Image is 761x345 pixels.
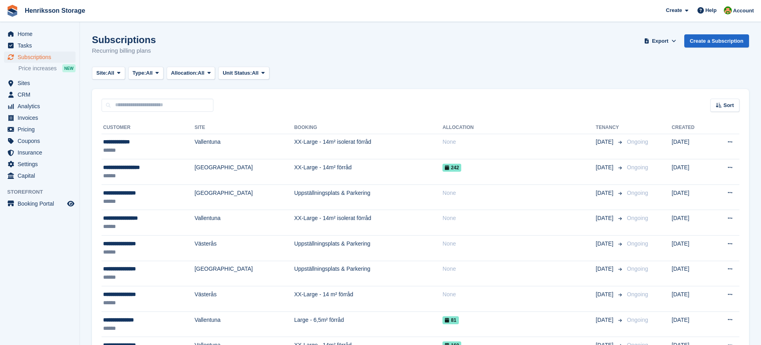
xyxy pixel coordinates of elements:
a: menu [4,159,76,170]
th: Site [195,121,294,134]
td: Uppställningsplats & Parkering [294,184,442,210]
span: Ongoing [627,317,648,323]
span: Allocation: [171,69,198,77]
th: Booking [294,121,442,134]
span: All [252,69,259,77]
td: Uppställningsplats & Parkering [294,261,442,286]
td: XX-Large - 14m² isolerat förråd [294,210,442,236]
span: Invoices [18,112,66,123]
a: menu [4,198,76,209]
span: Settings [18,159,66,170]
button: Unit Status: All [218,67,269,80]
a: menu [4,124,76,135]
span: Booking Portal [18,198,66,209]
span: All [146,69,153,77]
p: Recurring billing plans [92,46,156,56]
a: menu [4,101,76,112]
span: Price increases [18,65,57,72]
th: Customer [102,121,195,134]
span: [DATE] [596,316,615,324]
a: Preview store [66,199,76,208]
button: Allocation: All [167,67,215,80]
span: Ongoing [627,266,648,272]
td: [GEOGRAPHIC_DATA] [195,159,294,185]
span: Help [705,6,717,14]
h1: Subscriptions [92,34,156,45]
span: Storefront [7,188,80,196]
span: Ongoing [627,291,648,297]
td: [DATE] [672,210,711,236]
span: [DATE] [596,265,615,273]
span: Ongoing [627,139,648,145]
span: All [198,69,205,77]
a: menu [4,28,76,40]
span: Account [733,7,754,15]
span: Create [666,6,682,14]
td: Västerås [195,286,294,312]
span: Ongoing [627,215,648,221]
span: Ongoing [627,240,648,247]
span: Sort [723,101,734,109]
span: Ongoing [627,164,648,171]
th: Tenancy [596,121,624,134]
td: [DATE] [672,286,711,312]
a: menu [4,77,76,89]
a: menu [4,112,76,123]
td: [DATE] [672,236,711,261]
span: Type: [133,69,146,77]
div: None [442,138,596,146]
td: Vallentuna [195,311,294,337]
td: [GEOGRAPHIC_DATA] [195,261,294,286]
td: [DATE] [672,261,711,286]
span: 81 [442,316,458,324]
div: None [442,214,596,222]
span: All [108,69,114,77]
span: [DATE] [596,290,615,299]
button: Site: All [92,67,125,80]
td: Vallentuna [195,210,294,236]
a: menu [4,52,76,63]
span: [DATE] [596,163,615,172]
a: menu [4,89,76,100]
button: Export [643,34,678,48]
td: Uppställningsplats & Parkering [294,236,442,261]
td: Västerås [195,236,294,261]
span: [DATE] [596,240,615,248]
td: Vallentuna [195,134,294,159]
span: Home [18,28,66,40]
span: Sites [18,77,66,89]
span: Insurance [18,147,66,158]
a: menu [4,135,76,147]
td: XX-Large - 14 m² förråd [294,286,442,312]
a: menu [4,147,76,158]
div: None [442,240,596,248]
div: None [442,189,596,197]
td: XX-Large - 14m² isolerat förråd [294,134,442,159]
span: Coupons [18,135,66,147]
td: [DATE] [672,184,711,210]
td: Large - 6,5m² förråd [294,311,442,337]
span: Site: [96,69,108,77]
a: Create a Subscription [684,34,749,48]
div: NEW [62,64,76,72]
a: Henriksson Storage [22,4,88,17]
span: Export [652,37,668,45]
td: [DATE] [672,311,711,337]
td: XX-Large - 14m² förråd [294,159,442,185]
img: Mikael Holmström [724,6,732,14]
a: Price increases NEW [18,64,76,73]
span: Subscriptions [18,52,66,63]
span: [DATE] [596,138,615,146]
a: menu [4,40,76,51]
span: [DATE] [596,189,615,197]
td: [DATE] [672,134,711,159]
span: Ongoing [627,190,648,196]
span: Tasks [18,40,66,51]
div: None [442,290,596,299]
span: Pricing [18,124,66,135]
span: Unit Status: [223,69,252,77]
span: CRM [18,89,66,100]
span: 242 [442,164,461,172]
img: stora-icon-8386f47178a22dfd0bd8f6a31ec36ba5ce8667c1dd55bd0f319d3a0aa187defe.svg [6,5,18,17]
a: menu [4,170,76,181]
